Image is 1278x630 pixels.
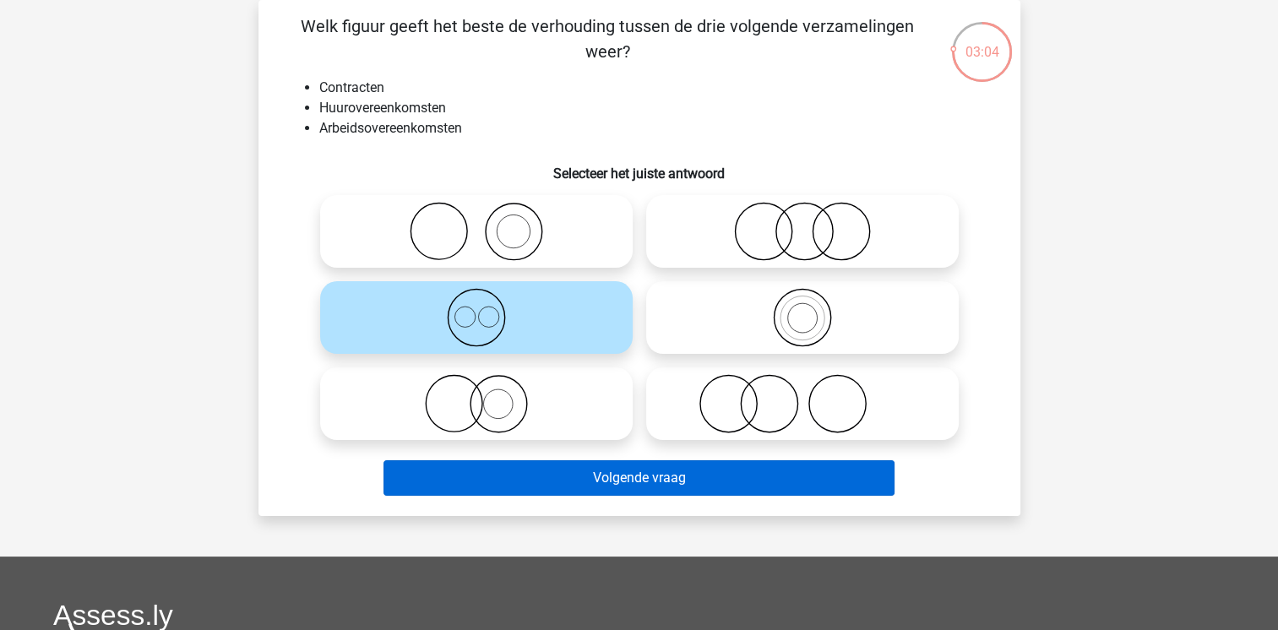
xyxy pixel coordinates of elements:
[319,78,993,98] li: Contracten
[950,20,1014,62] div: 03:04
[319,98,993,118] li: Huurovereenkomsten
[286,14,930,64] p: Welk figuur geeft het beste de verhouding tussen de drie volgende verzamelingen weer?
[383,460,895,496] button: Volgende vraag
[319,118,993,138] li: Arbeidsovereenkomsten
[286,152,993,182] h6: Selecteer het juiste antwoord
